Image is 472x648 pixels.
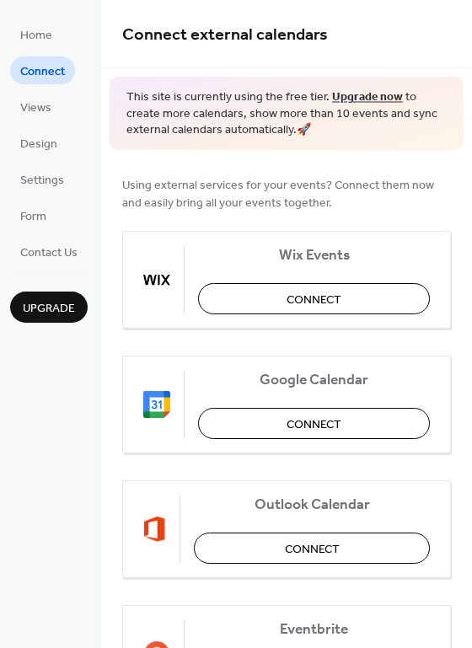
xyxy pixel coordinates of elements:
[198,371,430,388] span: Google Calendar
[194,533,430,564] button: Connect
[285,540,340,558] span: Connect
[198,283,430,314] button: Connect
[287,291,341,308] span: Connect
[143,516,166,543] img: outlook
[198,246,430,264] span: Wix Events
[10,20,62,48] a: Home
[20,172,64,190] span: Settings
[10,129,67,157] a: Design
[332,86,403,109] a: Upgrade now
[10,56,75,84] a: Connect
[20,99,51,117] span: Views
[287,415,341,433] span: Connect
[10,238,88,265] a: Contact Us
[194,495,430,513] span: Outlook Calendar
[20,208,46,226] span: Form
[10,201,56,229] a: Form
[20,27,52,45] span: Home
[198,620,430,638] span: Eventbrite
[20,63,65,81] span: Connect
[122,176,451,212] span: Using external services for your events? Connect them now and easily bring all your events together.
[10,93,62,120] a: Views
[122,19,328,51] span: Connect external calendars
[143,266,170,293] img: wix
[23,300,75,318] span: Upgrade
[20,136,57,153] span: Design
[10,165,74,193] a: Settings
[143,391,170,418] img: google
[10,292,88,323] button: Upgrade
[126,89,447,139] span: This site is currently using the free tier. to create more calendars, show more than 10 events an...
[20,244,78,262] span: Contact Us
[198,408,430,439] button: Connect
